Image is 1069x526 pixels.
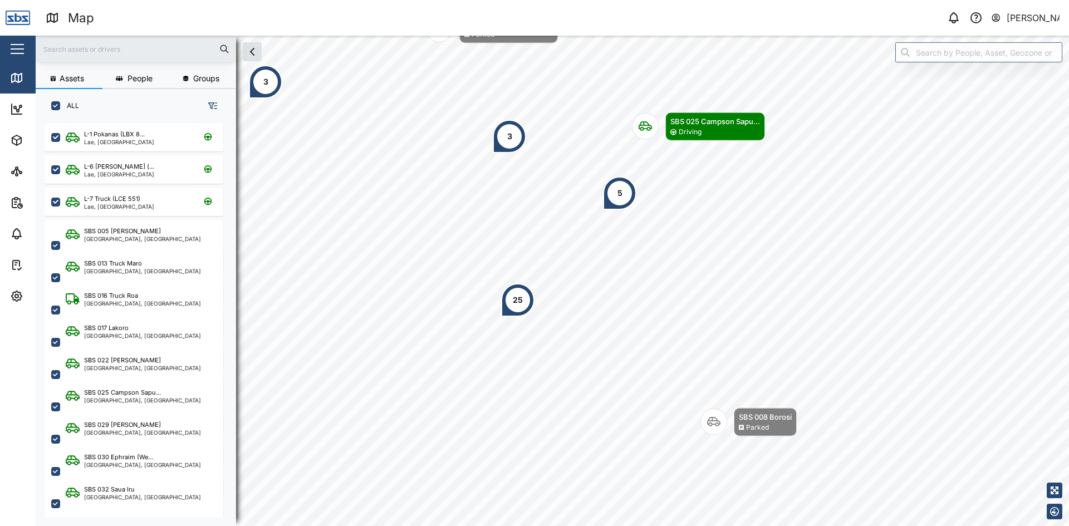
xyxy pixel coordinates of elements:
[84,420,161,430] div: SBS 029 [PERSON_NAME]
[60,75,84,82] span: Assets
[29,196,67,209] div: Reports
[45,119,236,517] div: grid
[6,6,30,30] img: Main Logo
[249,65,282,99] div: Map marker
[990,10,1060,26] button: [PERSON_NAME]
[507,130,512,142] div: 3
[679,127,702,137] div: Driving
[670,116,760,127] div: SBS 025 Campson Sapu...
[84,356,161,365] div: SBS 022 [PERSON_NAME]
[472,30,494,40] div: Parked
[36,36,1069,526] canvas: Map
[1007,11,1060,25] div: [PERSON_NAME]
[84,194,140,204] div: L-7 Truck (LCE 551)
[128,75,153,82] span: People
[84,462,201,468] div: [GEOGRAPHIC_DATA], [GEOGRAPHIC_DATA]
[84,388,161,397] div: SBS 025 Campson Sapu...
[84,365,201,371] div: [GEOGRAPHIC_DATA], [GEOGRAPHIC_DATA]
[84,139,154,145] div: Lae, [GEOGRAPHIC_DATA]
[193,75,219,82] span: Groups
[29,72,54,84] div: Map
[700,408,797,436] div: Map marker
[739,411,792,422] div: SBS 008 Borosi
[29,103,79,115] div: Dashboard
[60,101,79,110] label: ALL
[617,187,622,199] div: 5
[29,228,63,240] div: Alarms
[84,204,154,209] div: Lae, [GEOGRAPHIC_DATA]
[895,42,1062,62] input: Search by People, Asset, Geozone or Place
[746,422,769,433] div: Parked
[84,259,142,268] div: SBS 013 Truck Maro
[632,112,765,141] div: Map marker
[84,397,201,403] div: [GEOGRAPHIC_DATA], [GEOGRAPHIC_DATA]
[84,162,154,171] div: L-6 [PERSON_NAME] (...
[426,15,558,43] div: Map marker
[42,41,229,57] input: Search assets or drivers
[84,323,129,333] div: SBS 017 Lakoro
[84,485,135,494] div: SBS 032 Saua Iru
[84,171,154,177] div: Lae, [GEOGRAPHIC_DATA]
[603,176,636,210] div: Map marker
[84,236,201,242] div: [GEOGRAPHIC_DATA], [GEOGRAPHIC_DATA]
[84,291,138,301] div: SBS 016 Truck Roa
[29,290,68,302] div: Settings
[84,494,201,500] div: [GEOGRAPHIC_DATA], [GEOGRAPHIC_DATA]
[263,76,268,88] div: 3
[84,227,161,236] div: SBS 005 [PERSON_NAME]
[29,165,56,178] div: Sites
[84,301,201,306] div: [GEOGRAPHIC_DATA], [GEOGRAPHIC_DATA]
[501,283,534,317] div: Map marker
[493,120,526,153] div: Map marker
[84,453,153,462] div: SBS 030 Ephraim (We...
[29,134,63,146] div: Assets
[84,130,145,139] div: L-1 Pokanas (LBX 8...
[513,294,523,306] div: 25
[29,259,60,271] div: Tasks
[84,268,201,274] div: [GEOGRAPHIC_DATA], [GEOGRAPHIC_DATA]
[84,430,201,435] div: [GEOGRAPHIC_DATA], [GEOGRAPHIC_DATA]
[84,333,201,338] div: [GEOGRAPHIC_DATA], [GEOGRAPHIC_DATA]
[68,8,94,28] div: Map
